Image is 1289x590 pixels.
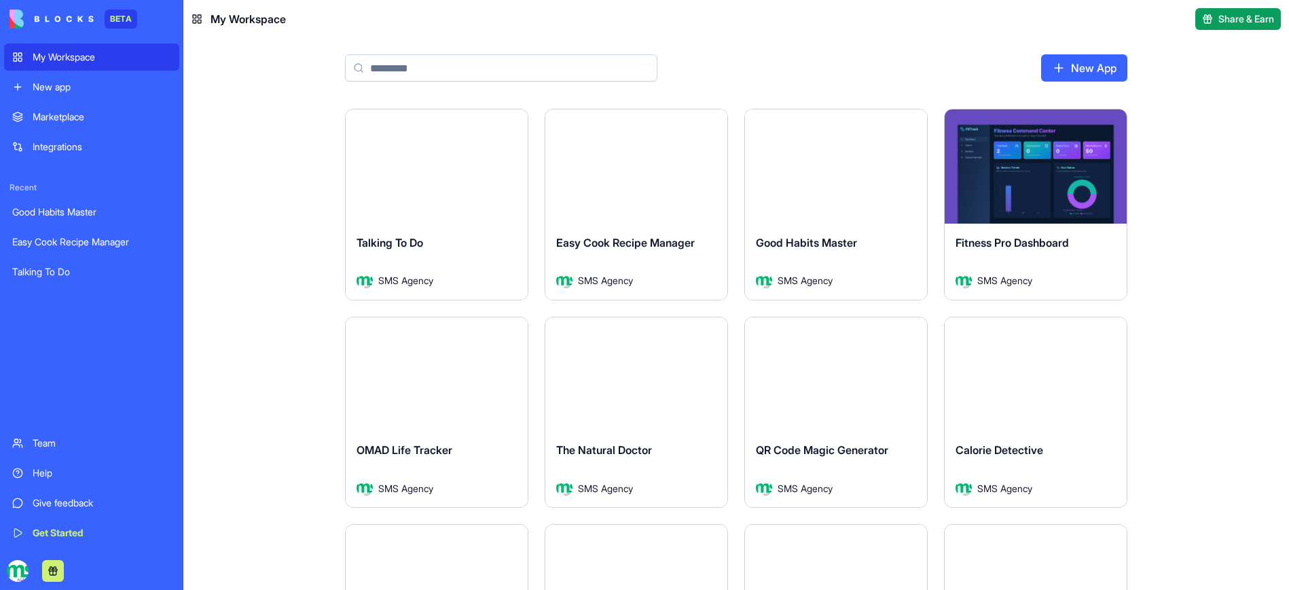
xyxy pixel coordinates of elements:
span: Calorie Detective [956,443,1043,457]
a: Marketplace [4,103,179,131]
div: Give feedback [33,496,171,510]
span: SMS Agency [977,273,1032,288]
div: Help [33,466,171,480]
span: Share & Earn [1218,12,1274,26]
a: Easy Cook Recipe Manager [4,228,179,256]
span: SMS Agency [578,273,633,288]
a: Get Started [4,519,179,546]
span: SMS Agency [977,481,1032,496]
a: Talking To DoAvatarSMS Agency [345,109,528,300]
span: SMS Agency [778,273,833,288]
div: Team [33,436,171,450]
img: Avatar [357,273,373,289]
div: Easy Cook Recipe Manager [12,235,171,249]
a: Give feedback [4,489,179,517]
a: BETA [10,10,137,29]
span: SMS Agency [378,273,433,288]
img: Avatar [756,273,772,289]
span: Recent [4,182,179,193]
a: New app [4,73,179,101]
span: SMS Agency [778,481,833,496]
a: Integrations [4,133,179,160]
img: Avatar [357,480,373,496]
span: Talking To Do [357,236,423,249]
div: Marketplace [33,110,171,124]
a: My Workspace [4,44,179,71]
div: BETA [105,10,137,29]
a: OMAD Life TrackerAvatarSMS Agency [345,317,528,508]
span: Good Habits Master [756,236,857,249]
a: Easy Cook Recipe ManagerAvatarSMS Agency [545,109,728,300]
div: New app [33,80,171,94]
a: Calorie DetectiveAvatarSMS Agency [944,317,1127,508]
img: Avatar [556,480,573,496]
span: SMS Agency [378,481,433,496]
img: logo [10,10,94,29]
button: Share & Earn [1195,8,1281,30]
a: New App [1041,54,1127,82]
img: Avatar [956,273,972,289]
a: Good Habits Master [4,198,179,226]
a: Fitness Pro DashboardAvatarSMS Agency [944,109,1127,300]
img: Avatar [756,480,772,496]
img: logo_transparent_kimjut.jpg [7,560,29,582]
span: The Natural Doctor [556,443,652,457]
img: Avatar [956,480,972,496]
div: Talking To Do [12,265,171,279]
span: SMS Agency [578,481,633,496]
div: Integrations [33,140,171,154]
a: Talking To Do [4,258,179,285]
span: My Workspace [211,11,286,27]
span: Fitness Pro Dashboard [956,236,1069,249]
a: Good Habits MasterAvatarSMS Agency [744,109,928,300]
img: Avatar [556,273,573,289]
div: Get Started [33,526,171,540]
a: Team [4,430,179,457]
a: The Natural DoctorAvatarSMS Agency [545,317,728,508]
span: Easy Cook Recipe Manager [556,236,695,249]
span: QR Code Magic Generator [756,443,888,457]
span: OMAD Life Tracker [357,443,452,457]
a: Help [4,459,179,487]
a: QR Code Magic GeneratorAvatarSMS Agency [744,317,928,508]
div: Good Habits Master [12,205,171,219]
div: My Workspace [33,50,171,64]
